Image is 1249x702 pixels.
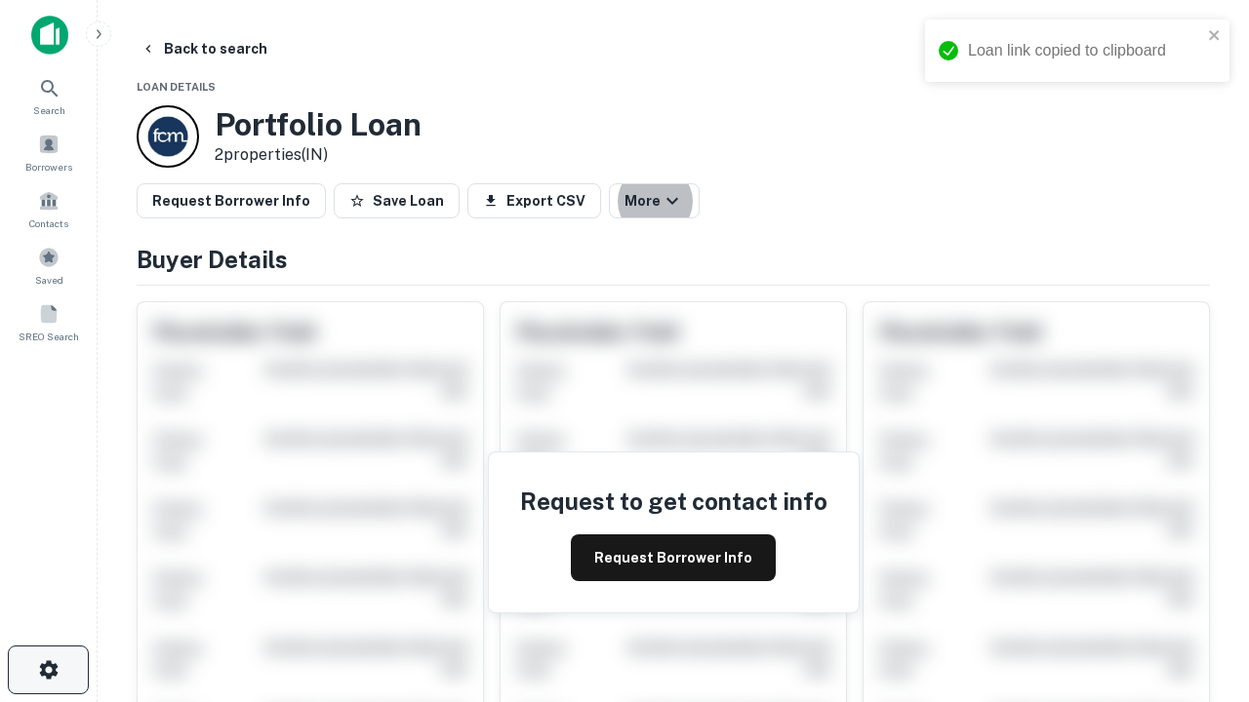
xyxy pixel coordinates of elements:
[520,484,827,519] h4: Request to get contact info
[25,159,72,175] span: Borrowers
[137,183,326,218] button: Request Borrower Info
[1208,27,1222,46] button: close
[571,534,776,581] button: Request Borrower Info
[6,239,92,292] a: Saved
[29,215,68,231] span: Contacts
[215,106,422,143] h3: Portfolio Loan
[137,81,216,93] span: Loan Details
[609,183,700,218] button: More
[133,31,275,66] button: Back to search
[137,242,1210,277] h4: Buyer Details
[35,272,63,288] span: Saved
[6,69,92,122] a: Search
[1151,546,1249,640] iframe: Chat Widget
[33,102,65,118] span: Search
[31,16,68,55] img: capitalize-icon.png
[19,329,79,344] span: SREO Search
[968,39,1202,62] div: Loan link copied to clipboard
[215,143,422,167] p: 2 properties (IN)
[334,183,460,218] button: Save Loan
[467,183,601,218] button: Export CSV
[6,182,92,235] a: Contacts
[6,126,92,178] a: Borrowers
[6,295,92,348] a: SREO Search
